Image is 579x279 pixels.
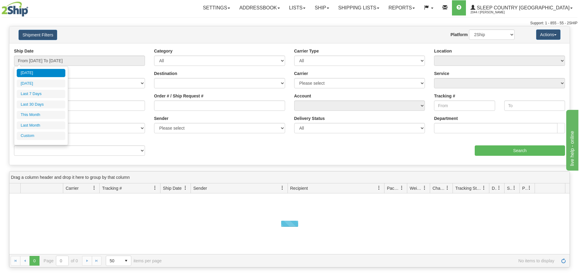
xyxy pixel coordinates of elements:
[466,0,577,15] a: Sleep Country [GEOGRAPHIC_DATA] 2044 / [PERSON_NAME]
[397,183,407,193] a: Packages filter column settings
[198,0,235,15] a: Settings
[294,70,308,77] label: Carrier
[277,183,288,193] a: Sender filter column settings
[434,115,458,121] label: Department
[17,100,65,109] li: Last 30 Days
[492,185,497,191] span: Delivery Status
[17,111,65,119] li: This Month
[154,93,204,99] label: Order # / Ship Request #
[2,2,28,17] img: logo2044.jpg
[163,185,181,191] span: Ship Date
[310,0,333,15] a: Ship
[235,0,284,15] a: Addressbook
[102,185,122,191] span: Tracking #
[410,185,422,191] span: Weight
[44,256,78,266] span: Page of 0
[434,93,455,99] label: Tracking #
[334,0,384,15] a: Shipping lists
[121,256,131,266] span: select
[17,121,65,130] li: Last Month
[290,185,308,191] span: Recipient
[509,183,519,193] a: Shipment Issues filter column settings
[434,48,452,54] label: Location
[17,90,65,98] li: Last 7 Days
[374,183,384,193] a: Recipient filter column settings
[565,108,578,170] iframe: chat widget
[180,183,191,193] a: Ship Date filter column settings
[434,70,449,77] label: Service
[284,0,310,15] a: Lists
[14,48,34,54] label: Ship Date
[110,258,118,264] span: 50
[17,69,65,77] li: [DATE]
[434,100,495,111] input: From
[522,185,527,191] span: Pickup Status
[294,115,325,121] label: Delivery Status
[106,256,162,266] span: items per page
[29,256,39,266] span: Page 0
[387,185,400,191] span: Packages
[9,172,570,183] div: grid grouping header
[17,80,65,88] li: [DATE]
[150,183,160,193] a: Tracking # filter column settings
[475,5,570,10] span: Sleep Country [GEOGRAPHIC_DATA]
[433,185,445,191] span: Charge
[2,21,577,26] div: Support: 1 - 855 - 55 - 2SHIP
[536,29,560,40] button: Actions
[559,256,568,266] a: Refresh
[419,183,430,193] a: Weight filter column settings
[455,185,482,191] span: Tracking Status
[170,258,554,263] span: No items to display
[193,185,207,191] span: Sender
[524,183,535,193] a: Pickup Status filter column settings
[106,256,131,266] span: Page sizes drop down
[507,185,512,191] span: Shipment Issues
[154,115,168,121] label: Sender
[384,0,419,15] a: Reports
[5,4,56,11] div: live help - online
[479,183,489,193] a: Tracking Status filter column settings
[154,48,173,54] label: Category
[475,145,565,156] input: Search
[294,93,311,99] label: Account
[17,132,65,140] li: Custom
[89,183,99,193] a: Carrier filter column settings
[494,183,504,193] a: Delivery Status filter column settings
[19,30,57,40] button: Shipment Filters
[66,185,79,191] span: Carrier
[294,48,319,54] label: Carrier Type
[154,70,177,77] label: Destination
[442,183,453,193] a: Charge filter column settings
[470,9,516,15] span: 2044 / [PERSON_NAME]
[504,100,565,111] input: To
[450,32,468,38] label: Platform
